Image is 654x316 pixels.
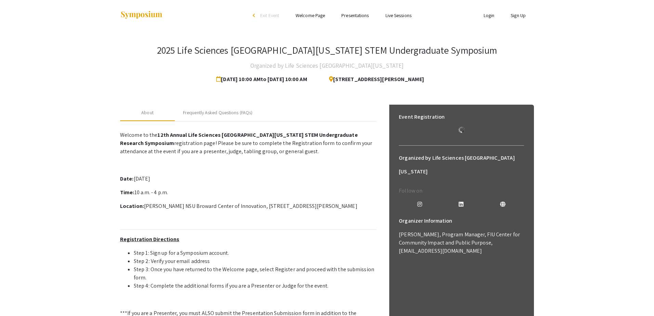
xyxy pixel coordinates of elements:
p: Welcome to the registration page! Please be sure to complete the Registration form to confirm you... [120,131,377,156]
div: arrow_back_ios [253,13,257,17]
a: Login [484,12,495,18]
a: Welcome Page [296,12,325,18]
p: [PERSON_NAME], Program Manager, FIU Center for Community Impact and Public Purpose, [EMAIL_ADDRES... [399,231,524,255]
h4: Organized by Life Sciences [GEOGRAPHIC_DATA][US_STATE] [250,59,404,73]
strong: Location: [120,202,144,210]
a: Sign Up [511,12,526,18]
span: [DATE] 10:00 AM to [DATE] 10:00 AM [216,73,310,86]
p: 10 a.m. - 4 p.m. [120,188,377,197]
a: Presentations [341,12,369,18]
span: Exit Event [260,12,279,18]
strong: Time: [120,189,134,196]
h6: Organized by Life Sciences [GEOGRAPHIC_DATA][US_STATE] [399,151,524,179]
u: Registration Directions [120,236,179,243]
div: Frequently Asked Questions (FAQs) [183,109,252,116]
li: Step 4: Complete the additional forms if you are a Presenter or Judge for the event. [134,282,377,290]
strong: Date: [120,175,134,182]
div: About [141,109,154,116]
p: [PERSON_NAME] NSU Broward Center of Innovation, [STREET_ADDRESS][PERSON_NAME] [120,202,377,210]
p: [DATE] [120,175,377,183]
p: Follow on [399,187,524,195]
li: Step 3: Once you have returned to the Welcome page, select Register and proceed with the submissi... [134,265,377,282]
a: Live Sessions [385,12,411,18]
span: [STREET_ADDRESS][PERSON_NAME] [324,73,424,86]
img: Symposium by ForagerOne [120,11,163,20]
strong: 12th Annual Life Sciences [GEOGRAPHIC_DATA][US_STATE] STEM Undergraduate Research Symposium [120,131,358,147]
h3: 2025 Life Sciences [GEOGRAPHIC_DATA][US_STATE] STEM Undergraduate Symposium [157,44,497,56]
img: Loading [456,124,468,136]
li: Step 1: Sign up for a Symposium account. [134,249,377,257]
h6: Event Registration [399,110,445,124]
li: Step 2: Verify your email address [134,257,377,265]
h6: Organizer Information [399,214,524,228]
